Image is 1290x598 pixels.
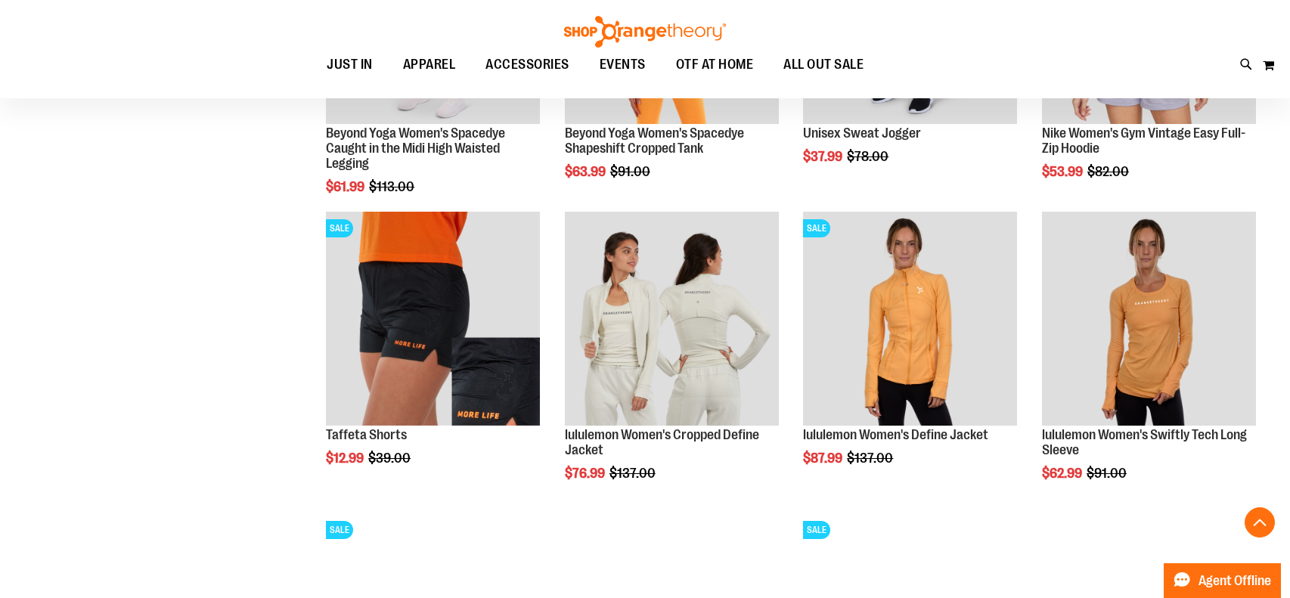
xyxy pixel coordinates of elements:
span: SALE [326,219,353,237]
span: APPAREL [403,48,456,82]
span: $53.99 [1042,164,1085,179]
span: OTF AT HOME [676,48,754,82]
a: lululemon Women's Swiftly Tech Long Sleeve [1042,427,1247,457]
span: $78.00 [847,149,891,164]
button: Back To Top [1245,507,1275,538]
a: Product image for lululemon Swiftly Tech Long Sleeve [1042,212,1256,428]
span: $137.00 [609,466,658,481]
a: Beyond Yoga Women's Spacedye Shapeshift Cropped Tank [565,125,744,156]
a: Unisex Sweat Jogger [803,125,921,141]
a: Beyond Yoga Women's Spacedye Caught in the Midi High Waisted Legging [326,125,505,171]
img: Product image for lululemon Define Jacket Cropped [565,212,779,426]
button: Agent Offline [1164,563,1281,598]
span: $113.00 [369,179,417,194]
div: product [318,204,547,504]
span: $12.99 [326,451,366,466]
span: $91.00 [1087,466,1129,481]
a: lululemon Women's Cropped Define Jacket [565,427,759,457]
span: $61.99 [326,179,367,194]
div: product [557,204,786,519]
img: Product image for Camo Tafetta Shorts [326,212,540,426]
span: $76.99 [565,466,607,481]
span: EVENTS [600,48,646,82]
div: product [1034,204,1264,519]
a: lululemon Women's Define Jacket [803,427,988,442]
span: SALE [803,219,830,237]
a: Taffeta Shorts [326,427,407,442]
a: Nike Women's Gym Vintage Easy Full-Zip Hoodie [1042,125,1245,156]
span: $37.99 [803,149,845,164]
span: $62.99 [1042,466,1084,481]
span: ALL OUT SALE [783,48,864,82]
img: Shop Orangetheory [562,16,728,48]
img: Product image for lululemon Define Jacket [803,212,1017,426]
span: $82.00 [1087,164,1131,179]
div: product [795,204,1025,504]
a: Product image for lululemon Define Jacket Cropped [565,212,779,428]
a: Product image for lululemon Define JacketSALE [803,212,1017,428]
img: Product image for lululemon Swiftly Tech Long Sleeve [1042,212,1256,426]
span: SALE [326,521,353,539]
span: JUST IN [327,48,373,82]
span: $39.00 [368,451,413,466]
span: $91.00 [610,164,653,179]
span: $87.99 [803,451,845,466]
span: $63.99 [565,164,608,179]
span: Agent Offline [1199,574,1271,588]
a: Product image for Camo Tafetta ShortsSALE [326,212,540,428]
span: $137.00 [847,451,895,466]
span: SALE [803,521,830,539]
span: ACCESSORIES [485,48,569,82]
